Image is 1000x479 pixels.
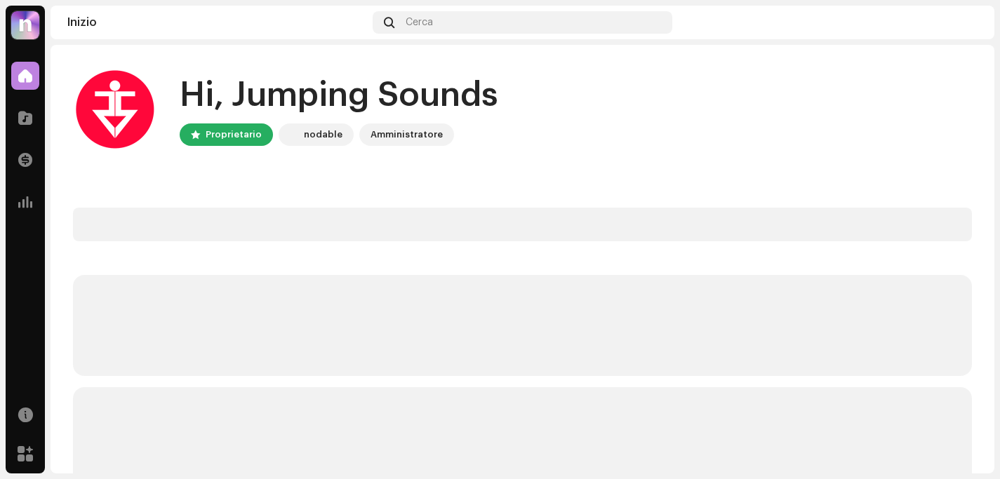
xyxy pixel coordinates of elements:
[11,11,39,39] img: 39a81664-4ced-4598-a294-0293f18f6a76
[406,17,433,28] span: Cerca
[304,126,342,143] div: nodable
[67,17,367,28] div: Inizio
[180,73,498,118] div: Hi, Jumping Sounds
[955,11,978,34] img: e5206662-e8fc-4bed-83ae-b84e1b14c6d4
[281,126,298,143] img: 39a81664-4ced-4598-a294-0293f18f6a76
[371,126,443,143] div: Amministratore
[73,67,157,151] img: e5206662-e8fc-4bed-83ae-b84e1b14c6d4
[206,126,262,143] div: Proprietario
